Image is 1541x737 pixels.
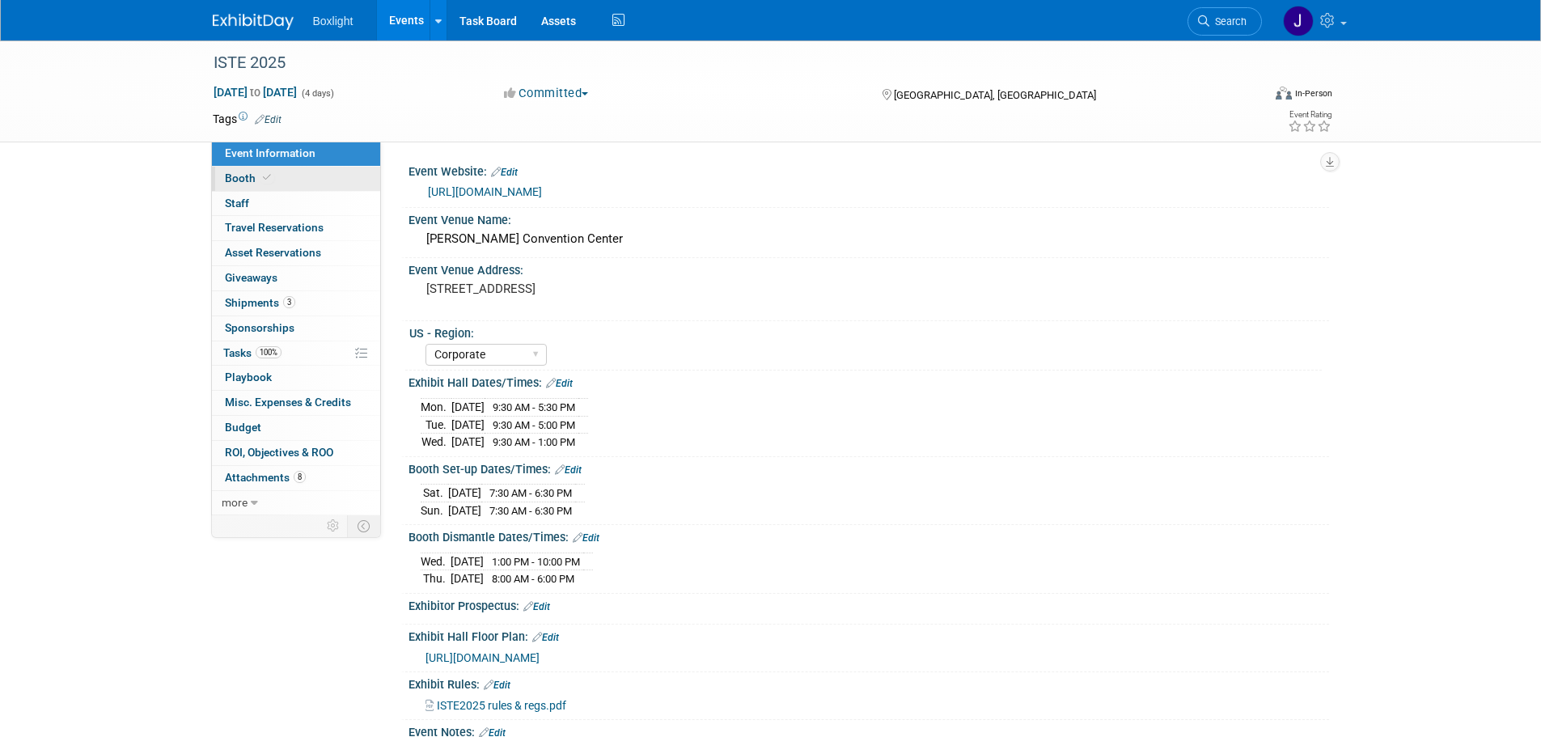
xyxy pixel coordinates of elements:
[1283,6,1314,36] img: Jean Knight
[421,570,451,587] td: Thu.
[409,371,1329,392] div: Exhibit Hall Dates/Times:
[225,371,272,383] span: Playbook
[225,271,277,284] span: Giveaways
[208,49,1238,78] div: ISTE 2025
[491,167,518,178] a: Edit
[421,553,451,570] td: Wed.
[894,89,1096,101] span: [GEOGRAPHIC_DATA], [GEOGRAPHIC_DATA]
[212,316,380,341] a: Sponsorships
[212,192,380,216] a: Staff
[523,601,550,612] a: Edit
[263,173,271,182] i: Booth reservation complete
[428,185,542,198] a: [URL][DOMAIN_NAME]
[451,434,485,451] td: [DATE]
[448,502,481,519] td: [DATE]
[212,416,380,440] a: Budget
[425,699,566,712] a: ISTE2025 rules & regs.pdf
[283,296,295,308] span: 3
[426,282,774,296] pre: [STREET_ADDRESS]
[313,15,353,28] span: Boxlight
[225,471,306,484] span: Attachments
[448,485,481,502] td: [DATE]
[222,496,248,509] span: more
[409,672,1329,693] div: Exhibit Rules:
[212,266,380,290] a: Giveaways
[212,291,380,316] a: Shipments3
[212,167,380,191] a: Booth
[213,14,294,30] img: ExhibitDay
[421,434,451,451] td: Wed.
[225,172,274,184] span: Booth
[212,366,380,390] a: Playbook
[451,398,485,416] td: [DATE]
[225,421,261,434] span: Budget
[294,471,306,483] span: 8
[409,159,1329,180] div: Event Website:
[212,142,380,166] a: Event Information
[409,321,1322,341] div: US - Region:
[212,341,380,366] a: Tasks100%
[409,208,1329,228] div: Event Venue Name:
[421,398,451,416] td: Mon.
[498,85,595,102] button: Committed
[1188,7,1262,36] a: Search
[409,594,1329,615] div: Exhibitor Prospectus:
[223,346,282,359] span: Tasks
[409,457,1329,478] div: Booth Set-up Dates/Times:
[425,651,540,664] a: [URL][DOMAIN_NAME]
[225,221,324,234] span: Travel Reservations
[1209,15,1247,28] span: Search
[225,146,315,159] span: Event Information
[212,491,380,515] a: more
[493,419,575,431] span: 9:30 AM - 5:00 PM
[421,416,451,434] td: Tue.
[421,227,1317,252] div: [PERSON_NAME] Convention Center
[212,391,380,415] a: Misc. Expenses & Credits
[1294,87,1332,100] div: In-Person
[546,378,573,389] a: Edit
[451,570,484,587] td: [DATE]
[347,515,380,536] td: Toggle Event Tabs
[225,446,333,459] span: ROI, Objectives & ROO
[248,86,263,99] span: to
[212,216,380,240] a: Travel Reservations
[255,114,282,125] a: Edit
[300,88,334,99] span: (4 days)
[492,556,580,568] span: 1:00 PM - 10:00 PM
[555,464,582,476] a: Edit
[489,487,572,499] span: 7:30 AM - 6:30 PM
[320,515,348,536] td: Personalize Event Tab Strip
[225,296,295,309] span: Shipments
[256,346,282,358] span: 100%
[451,553,484,570] td: [DATE]
[437,699,566,712] span: ISTE2025 rules & regs.pdf
[213,111,282,127] td: Tags
[225,396,351,409] span: Misc. Expenses & Credits
[532,632,559,643] a: Edit
[573,532,599,544] a: Edit
[484,680,510,691] a: Edit
[1288,111,1331,119] div: Event Rating
[212,466,380,490] a: Attachments8
[492,573,574,585] span: 8:00 AM - 6:00 PM
[225,197,249,210] span: Staff
[212,441,380,465] a: ROI, Objectives & ROO
[225,321,294,334] span: Sponsorships
[212,241,380,265] a: Asset Reservations
[409,625,1329,646] div: Exhibit Hall Floor Plan:
[421,502,448,519] td: Sun.
[493,436,575,448] span: 9:30 AM - 1:00 PM
[213,85,298,100] span: [DATE] [DATE]
[409,258,1329,278] div: Event Venue Address:
[451,416,485,434] td: [DATE]
[225,246,321,259] span: Asset Reservations
[409,525,1329,546] div: Booth Dismantle Dates/Times:
[1166,84,1333,108] div: Event Format
[1276,87,1292,100] img: Format-Inperson.png
[489,505,572,517] span: 7:30 AM - 6:30 PM
[421,485,448,502] td: Sat.
[493,401,575,413] span: 9:30 AM - 5:30 PM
